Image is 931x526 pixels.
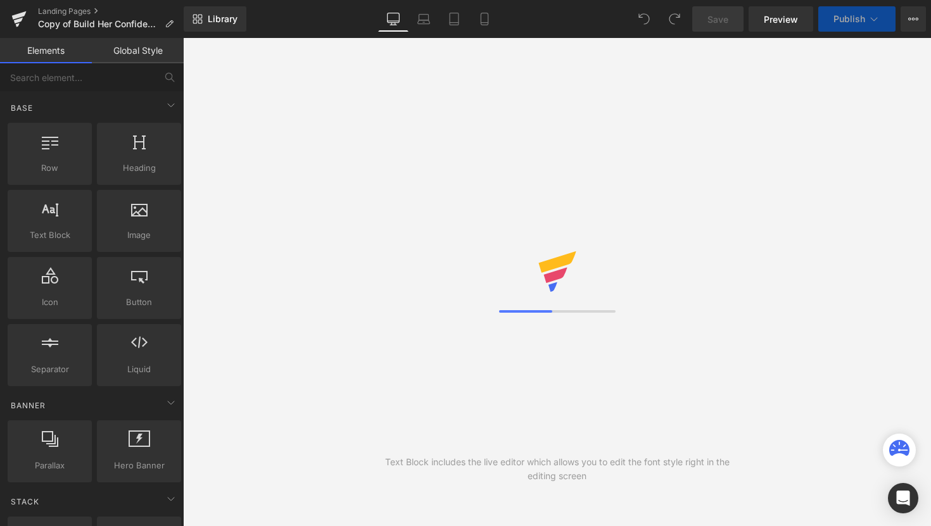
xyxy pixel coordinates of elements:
span: Base [9,102,34,114]
span: Library [208,13,237,25]
button: Undo [631,6,657,32]
span: Row [11,161,88,175]
span: Preview [764,13,798,26]
a: Laptop [408,6,439,32]
a: New Library [184,6,246,32]
span: Save [707,13,728,26]
button: Publish [818,6,896,32]
a: Landing Pages [38,6,184,16]
span: Parallax [11,459,88,472]
span: Separator [11,363,88,376]
span: Hero Banner [101,459,177,472]
a: Mobile [469,6,500,32]
span: Button [101,296,177,309]
span: Image [101,229,177,242]
button: Redo [662,6,687,32]
a: Preview [749,6,813,32]
span: Icon [11,296,88,309]
span: Publish [833,14,865,24]
span: Banner [9,399,47,411]
span: Liquid [101,363,177,376]
span: Copy of Build Her Confidence and Self-Esteem with the Super Book Set [38,19,160,29]
div: Open Intercom Messenger [888,483,918,513]
span: Text Block [11,229,88,242]
button: More [901,6,926,32]
span: Stack [9,496,41,508]
a: Desktop [378,6,408,32]
span: Heading [101,161,177,175]
div: Text Block includes the live editor which allows you to edit the font style right in the editing ... [370,455,744,483]
a: Tablet [439,6,469,32]
a: Global Style [92,38,184,63]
